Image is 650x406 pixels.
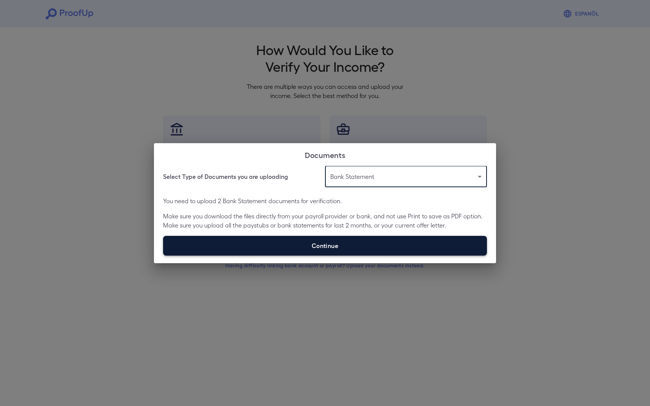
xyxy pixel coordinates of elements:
div: Bank Statement [325,166,487,187]
label: Continue [163,236,487,256]
p: Make sure you download the files directly from your payroll provider or bank, and not use Print t... [163,212,487,230]
p: You need to upload 2 Bank Statement documents for verification. [163,196,487,205]
h2: Documents [154,143,496,166]
h6: Select Type of Documents you are uploading [163,172,288,181]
